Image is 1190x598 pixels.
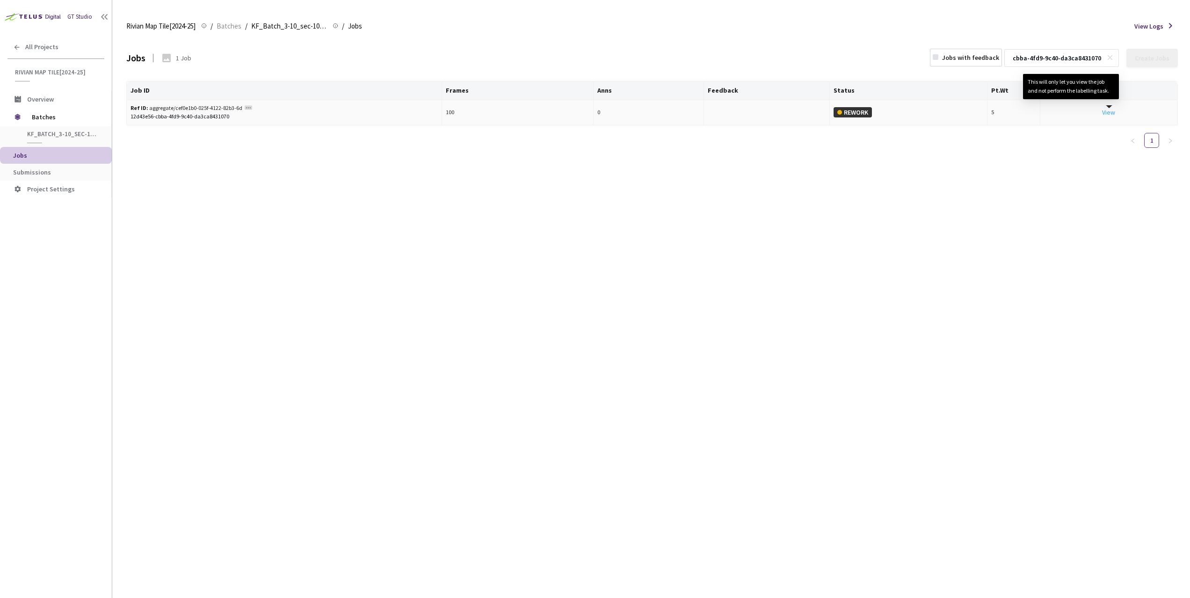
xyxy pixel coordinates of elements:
span: KF_Batch_3-10_sec-10_sec [251,21,327,32]
th: Anns [594,81,704,100]
span: Submissions [13,168,51,176]
span: All Projects [25,43,58,51]
div: GT Studio [67,12,92,22]
button: left [1125,133,1140,148]
span: Project Settings [27,185,75,193]
li: / [342,21,344,32]
span: Rivian Map Tile[2024-25] [15,68,99,76]
span: Batches [32,108,96,126]
span: Overview [27,95,54,103]
span: right [1168,138,1173,144]
th: Status [830,81,987,100]
li: / [210,21,213,32]
th: Frames [442,81,594,100]
b: Ref ID: [131,104,148,111]
td: 5 [987,100,1040,126]
li: 1 [1144,133,1159,148]
td: 100 [442,100,594,126]
div: Create Jobs [1135,54,1169,62]
div: Jobs [126,51,145,65]
th: Pt.Wt [987,81,1040,100]
th: Job ID [127,81,442,100]
td: 0 [594,100,704,126]
span: KF_Batch_3-10_sec-10_sec [27,130,96,138]
span: Rivian Map Tile[2024-25] [126,21,196,32]
div: aggregate/cef0e1b0-025f-4122-82b3-6dae1625ddfa [131,104,243,113]
div: 1 Job [176,53,191,63]
span: View Logs [1134,21,1163,31]
input: Search [1007,50,1107,66]
div: Jobs with feedback [942,52,999,63]
div: 12d43e56-cbba-4fd9-9c40-da3ca8431070 [131,112,438,121]
div: REWORK [834,107,872,117]
li: Next Page [1163,133,1178,148]
span: Jobs [13,151,27,160]
a: 1 [1145,133,1159,147]
li: / [245,21,247,32]
div: This will only let you view the job and not perform the labelling task. [1028,78,1114,95]
a: Batches [215,21,243,31]
span: Batches [217,21,241,32]
li: Previous Page [1125,133,1140,148]
th: Feedback [704,81,830,100]
span: left [1130,138,1136,144]
a: View [1102,108,1115,117]
button: right [1163,133,1178,148]
span: Jobs [348,21,362,32]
